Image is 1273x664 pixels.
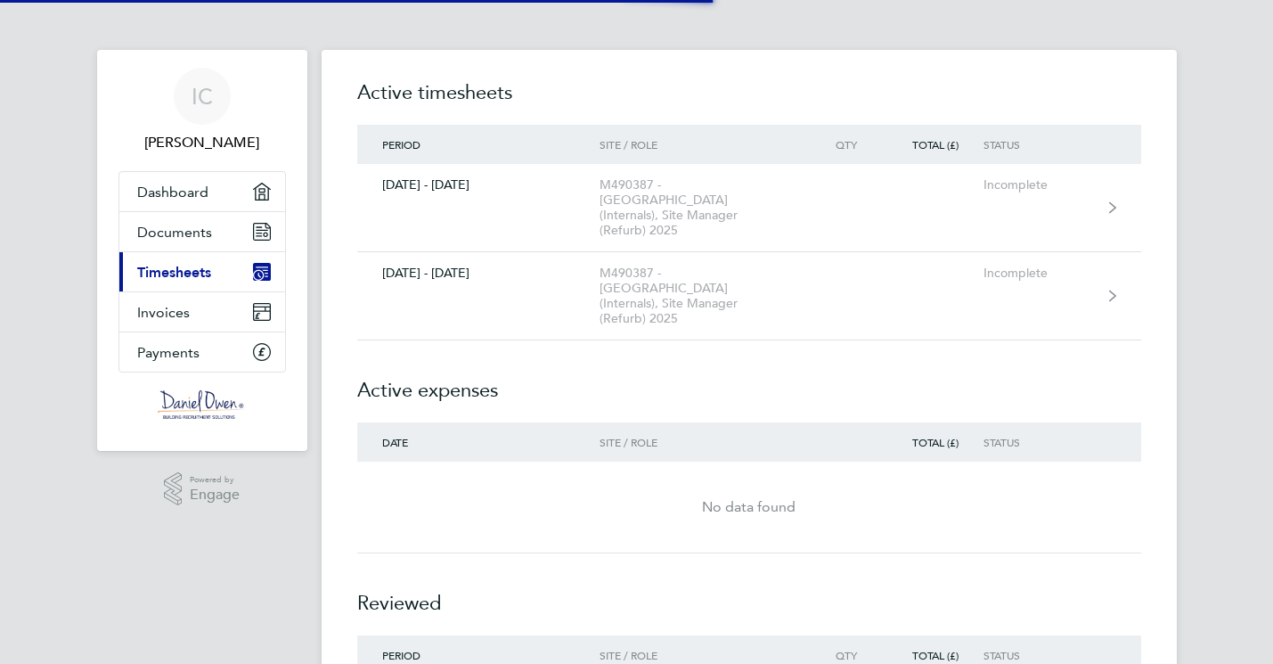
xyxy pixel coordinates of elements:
span: IC [192,85,213,108]
div: [DATE] - [DATE] [357,177,600,193]
div: Total (£) [882,138,983,151]
span: Period [382,648,420,662]
div: [DATE] - [DATE] [357,266,600,281]
a: Go to home page [118,390,286,419]
div: Site / Role [600,436,804,448]
div: No data found [357,496,1141,518]
div: Qty [804,649,882,661]
div: Status [983,138,1093,151]
a: [DATE] - [DATE]M490387 - [GEOGRAPHIC_DATA] (Internals), Site Manager (Refurb) 2025Incomplete [357,252,1141,340]
span: Timesheets [137,264,211,281]
div: Status [983,436,1093,448]
div: Incomplete [983,177,1093,193]
nav: Main navigation [97,50,307,451]
span: Engage [190,488,240,503]
a: [DATE] - [DATE]M490387 - [GEOGRAPHIC_DATA] (Internals), Site Manager (Refurb) 2025Incomplete [357,164,1141,252]
div: M490387 - [GEOGRAPHIC_DATA] (Internals), Site Manager (Refurb) 2025 [600,177,804,238]
h2: Reviewed [357,553,1141,635]
div: Total (£) [882,649,983,661]
div: Site / Role [600,138,804,151]
h2: Active timesheets [357,78,1141,125]
span: Documents [137,224,212,241]
span: Dashboard [137,184,208,201]
div: Site / Role [600,649,804,661]
a: Powered byEngage [164,472,240,506]
img: danielowen-logo-retina.png [158,390,247,419]
a: Payments [119,332,285,372]
span: Powered by [190,472,240,488]
div: Status [983,649,1093,661]
div: M490387 - [GEOGRAPHIC_DATA] (Internals), Site Manager (Refurb) 2025 [600,266,804,326]
span: Period [382,137,420,152]
h2: Active expenses [357,340,1141,422]
div: Incomplete [983,266,1093,281]
a: Timesheets [119,252,285,291]
span: Ian Campbell [118,132,286,153]
span: Invoices [137,304,190,321]
div: Qty [804,138,882,151]
a: Documents [119,212,285,251]
div: Total (£) [882,436,983,448]
a: IC[PERSON_NAME] [118,68,286,153]
div: Date [357,436,600,448]
a: Invoices [119,292,285,332]
span: Payments [137,344,200,361]
a: Dashboard [119,172,285,211]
